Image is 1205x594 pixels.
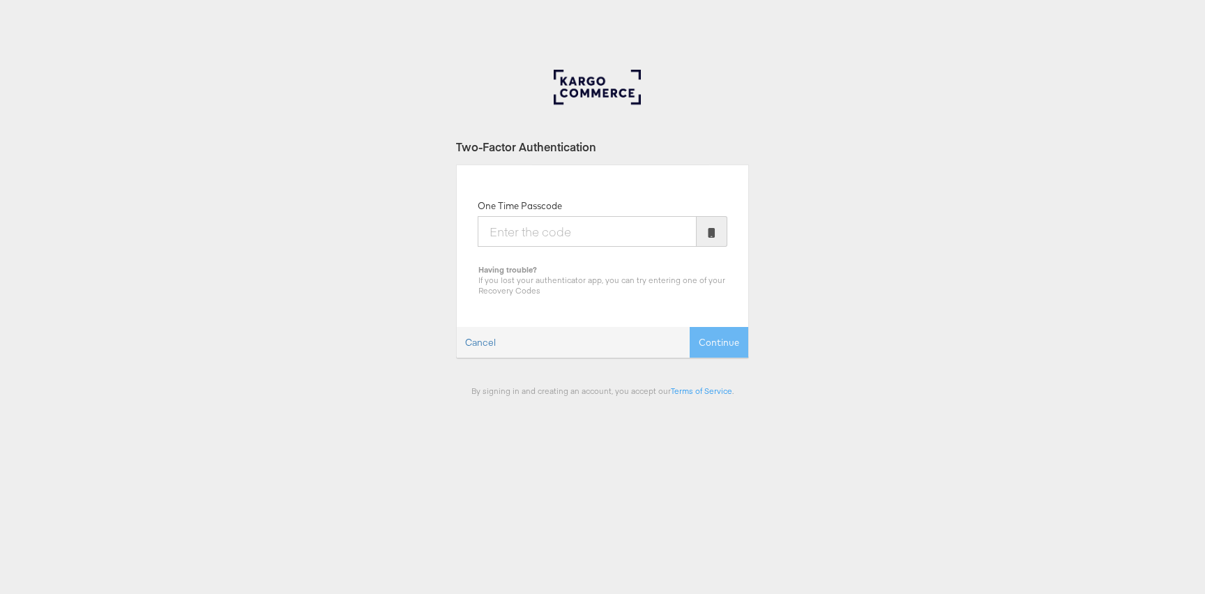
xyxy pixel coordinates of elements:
div: By signing in and creating an account, you accept our . [456,386,749,396]
a: Terms of Service [671,386,732,396]
span: If you lost your authenticator app, you can try entering one of your Recovery Codes [478,275,725,296]
input: Enter the code [478,216,697,247]
b: Having trouble? [478,264,537,275]
a: Cancel [457,328,504,358]
div: Two-Factor Authentication [456,139,749,155]
label: One Time Passcode [478,199,562,213]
